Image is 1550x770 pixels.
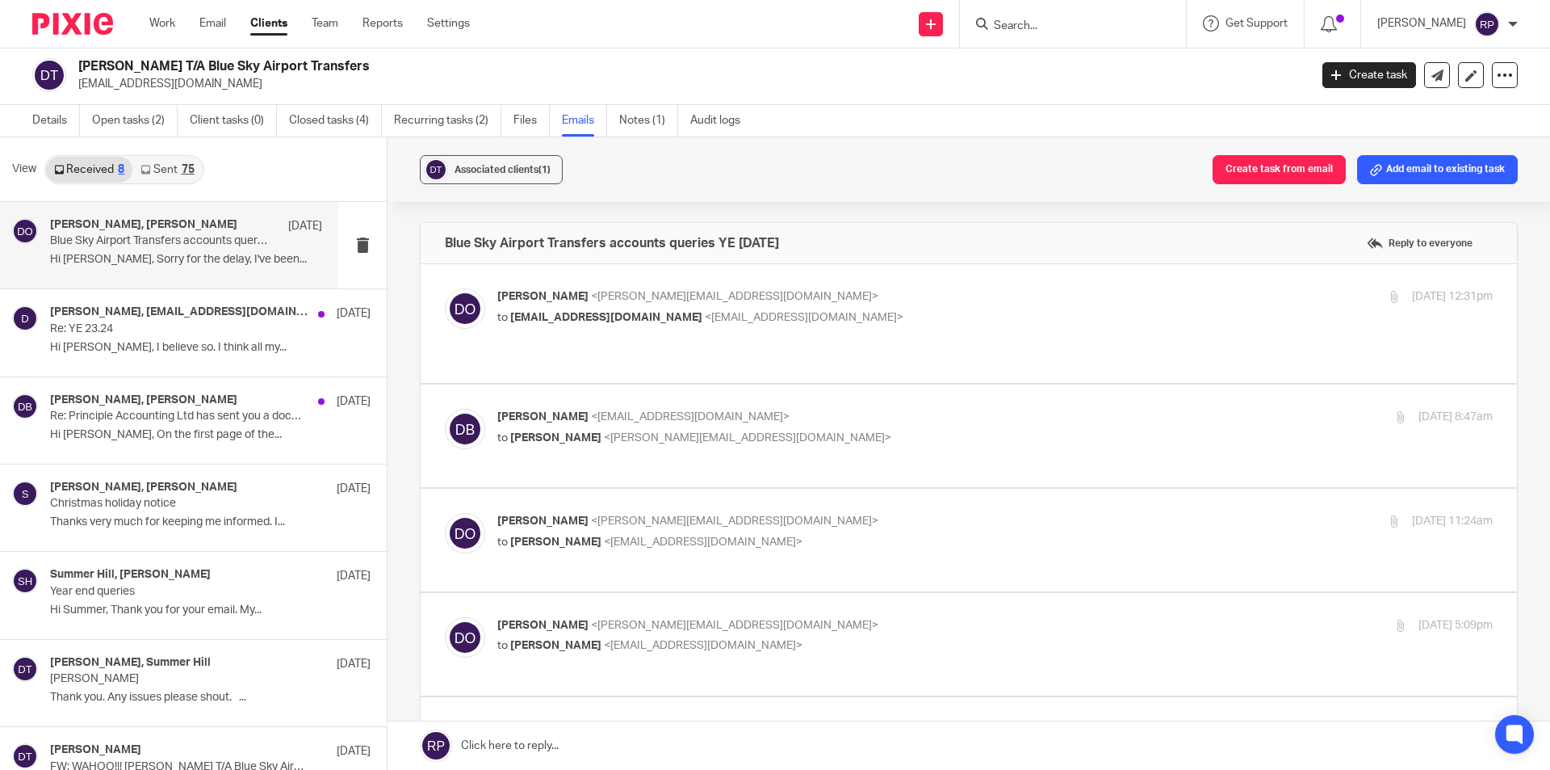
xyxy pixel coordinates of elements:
[337,481,371,497] p: [DATE]
[50,481,237,494] h4: [PERSON_NAME], [PERSON_NAME]
[1377,15,1466,32] p: [PERSON_NAME]
[12,161,36,178] span: View
[12,218,38,244] img: svg%3E
[232,342,510,355] a: [PERSON_NAME][EMAIL_ADDRESS][DOMAIN_NAME]
[50,515,371,529] p: Thanks very much for keeping me informed. I...
[510,640,601,651] span: [PERSON_NAME]
[50,672,307,686] p: [PERSON_NAME]
[231,358,320,371] a: [DOMAIN_NAME]
[1418,409,1493,426] p: [DATE] 8:47am
[78,58,1054,75] h2: [PERSON_NAME] T/A Blue Sky Airport Transfers
[337,656,371,672] p: [DATE]
[12,305,38,331] img: svg%3E
[604,640,802,651] span: <[EMAIL_ADDRESS][DOMAIN_NAME]>
[619,105,678,137] a: Notes (1)
[149,15,175,32] a: Work
[591,515,878,527] span: <[PERSON_NAME][EMAIL_ADDRESS][DOMAIN_NAME]>
[1363,231,1477,255] label: Reply to everyone
[1412,513,1493,530] p: [DATE] 11:24am
[497,536,508,548] span: to
[445,409,485,449] img: svg%3E
[1322,62,1416,88] a: Create task
[337,305,371,322] p: [DATE]
[50,234,268,248] p: Blue Sky Airport Transfers accounts queries YE [DATE]
[705,312,903,323] span: <[EMAIL_ADDRESS][DOMAIN_NAME]>
[992,19,1137,34] input: Search
[50,428,371,442] p: Hi [PERSON_NAME], On the first page of the...
[1418,617,1493,634] p: [DATE] 5:09pm
[1225,18,1288,29] span: Get Support
[445,235,779,251] h4: Blue Sky Airport Transfers accounts queries YE [DATE]
[690,105,752,137] a: Audit logs
[50,585,307,599] p: Year end queries
[497,432,508,444] span: to
[604,536,802,548] span: <[EMAIL_ADDRESS][DOMAIN_NAME]>
[250,15,287,32] a: Clients
[1412,288,1493,305] p: [DATE] 12:31pm
[591,620,878,631] span: <[PERSON_NAME][EMAIL_ADDRESS][DOMAIN_NAME]>
[149,244,234,257] a: Find us herecid:image002.png@01D0FC6C.3264F8D0
[420,155,563,184] button: Associated clients(1)
[12,743,38,769] img: svg%3E
[497,640,508,651] span: to
[312,15,338,32] a: Team
[288,218,322,234] p: [DATE]
[337,568,371,584] p: [DATE]
[32,58,66,92] img: svg%3E
[424,158,448,182] img: svg%3E
[1357,155,1518,184] button: Add email to existing task
[510,312,702,323] span: [EMAIL_ADDRESS][DOMAIN_NAME]
[445,617,485,658] img: svg%3E
[32,13,113,35] img: Pixie
[50,410,307,423] p: Re: Principle Accounting Ltd has sent you a document to sign
[591,411,790,423] span: <[EMAIL_ADDRESS][DOMAIN_NAME]>
[497,620,589,631] span: [PERSON_NAME]
[591,291,878,302] span: <[PERSON_NAME][EMAIL_ADDRESS][DOMAIN_NAME]>
[12,568,38,594] img: svg%3E
[78,76,1298,92] p: [EMAIL_ADDRESS][DOMAIN_NAME]
[445,288,485,329] img: svg%3E
[50,497,307,511] p: Christmas holiday notice
[337,393,371,410] p: [DATE]
[455,165,551,175] span: Associated clients
[132,157,202,183] a: Sent75
[50,218,237,232] h4: [PERSON_NAME], [PERSON_NAME]
[394,105,501,137] a: Recurring tasks (2)
[289,105,382,137] a: Closed tasks (4)
[538,165,551,175] span: (1)
[1213,155,1346,184] button: Create task from email
[497,291,589,302] span: [PERSON_NAME]
[92,105,178,137] a: Open tasks (2)
[510,432,601,444] span: [PERSON_NAME]
[497,312,508,323] span: to
[50,656,211,670] h4: [PERSON_NAME], Summer Hill
[50,253,322,267] p: Hi [PERSON_NAME], Sorry for the delay, I've been...
[12,656,38,682] img: svg%3E
[50,604,371,617] p: Hi Summer, Thank you for your email. My...
[118,164,124,175] div: 8
[12,393,38,419] img: svg%3E
[362,15,403,32] a: Reports
[149,245,212,257] span: Find us here
[562,105,607,137] a: Emails
[427,15,470,32] a: Settings
[50,691,371,705] p: Thank you. Any issues please shout. ...
[337,743,371,759] p: [DATE]
[604,432,891,444] span: <[PERSON_NAME][EMAIL_ADDRESS][DOMAIN_NAME]>
[50,393,237,407] h4: [PERSON_NAME], [PERSON_NAME]
[190,105,277,137] a: Client tasks (0)
[510,536,601,548] span: [PERSON_NAME]
[1474,11,1500,37] img: svg%3E
[50,305,310,319] h4: [PERSON_NAME], [EMAIL_ADDRESS][DOMAIN_NAME]
[182,164,195,175] div: 75
[231,359,320,371] span: [DOMAIN_NAME]
[445,513,485,553] img: svg%3E
[50,341,371,355] p: Hi [PERSON_NAME], I believe so. I think all my...
[199,15,226,32] a: Email
[12,481,38,507] img: svg%3E
[50,743,141,757] h4: [PERSON_NAME]
[50,322,307,336] p: Re: YE 23.24
[50,568,211,582] h4: Summer Hill, [PERSON_NAME]
[212,239,222,255] img: cid:image002.png@01D0FC6C.3264F8D0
